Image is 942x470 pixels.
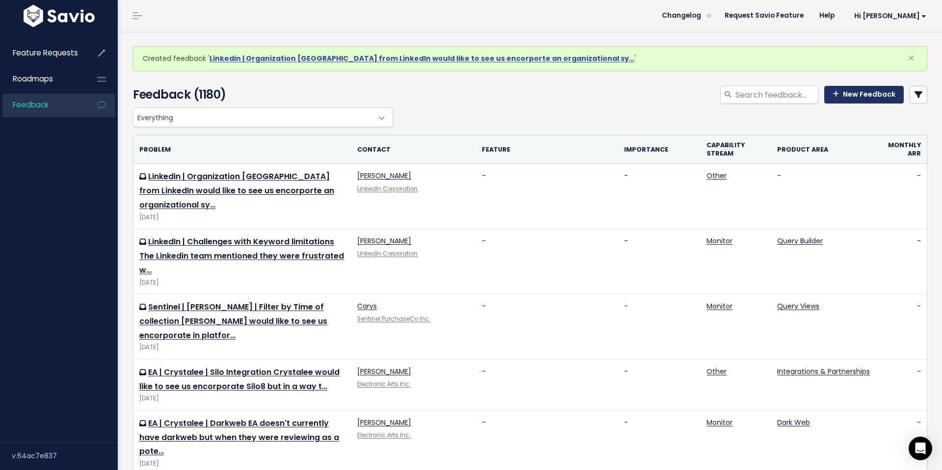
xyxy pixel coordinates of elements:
[771,164,878,229] td: -
[139,236,344,276] a: LinkedIn | Challenges with Keyword limitations The Linkedin team mentioned they were frustrated w…
[618,359,701,410] td: -
[878,359,927,410] td: -
[139,171,334,210] a: Linkedin | Organization [GEOGRAPHIC_DATA] from LinkedIn would like to see us encorporte an organi...
[2,68,81,90] a: Roadmaps
[357,236,411,246] a: [PERSON_NAME]
[777,418,810,427] a: Dark Web
[908,50,915,66] span: ×
[898,47,924,70] button: Close
[139,212,345,223] div: [DATE]
[357,185,418,193] a: LinkedIn Corporation
[13,48,78,58] span: Feature Requests
[139,342,345,353] div: [DATE]
[132,46,927,71] div: Created feedback ' '
[12,443,118,469] div: v.64ac7e837
[139,459,345,469] div: [DATE]
[662,12,701,19] span: Changelog
[824,86,904,104] a: New Feedback
[139,393,345,404] div: [DATE]
[133,135,351,164] th: Problem
[13,74,53,84] span: Roadmaps
[878,164,927,229] td: -
[618,135,701,164] th: Importance
[618,229,701,294] td: -
[2,94,81,116] a: Feedback
[706,418,733,427] a: Monitor
[357,301,377,311] a: Carys
[357,171,411,181] a: [PERSON_NAME]
[878,294,927,360] td: -
[357,315,430,323] a: Sentinel PurchaseCo Inc.
[854,12,926,20] span: Hi [PERSON_NAME]
[21,5,97,27] img: logo-white.9d6f32f41409.svg
[139,366,340,392] a: EA | Crystalee | Silo Integration Crystalee would like to see us encorporate Silo8 but in a way t…
[706,236,733,246] a: Monitor
[734,86,818,104] input: Search feedback...
[351,135,476,164] th: Contact
[878,229,927,294] td: -
[139,301,327,341] a: Sentinel | [PERSON_NAME] | Filter by Time of collection [PERSON_NAME] would like to see us encorp...
[706,301,733,311] a: Monitor
[13,100,49,110] span: Feedback
[706,171,727,181] a: Other
[717,8,811,23] a: Request Savio Feature
[476,294,618,360] td: -
[133,107,393,127] span: Everything
[771,135,878,164] th: Product Area
[706,366,727,376] a: Other
[133,86,388,104] h4: Feedback (1180)
[2,42,81,64] a: Feature Requests
[476,359,618,410] td: -
[777,301,819,311] a: Query Views
[618,164,701,229] td: -
[842,8,934,24] a: Hi [PERSON_NAME]
[618,294,701,360] td: -
[357,250,418,258] a: LinkedIn Corporation
[811,8,842,23] a: Help
[133,108,373,127] span: Everything
[139,418,339,457] a: EA | Crystalee | Darkweb EA doesn't currently have darkweb but when they were reviewing as a pote…
[357,418,411,427] a: [PERSON_NAME]
[909,437,932,460] div: Open Intercom Messenger
[209,53,634,63] a: Linkedin | Organization [GEOGRAPHIC_DATA] from LinkedIn would like to see us encorporte an organi...
[476,164,618,229] td: -
[777,236,823,246] a: Query Builder
[476,229,618,294] td: -
[357,380,411,388] a: Electronic Arts Inc.
[357,431,411,439] a: Electronic Arts Inc.
[357,366,411,376] a: [PERSON_NAME]
[476,135,618,164] th: Feature
[701,135,771,164] th: Capability stream
[777,366,870,376] a: Integrations & Partnerships
[878,135,927,164] th: Monthly ARR
[139,278,345,288] div: [DATE]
